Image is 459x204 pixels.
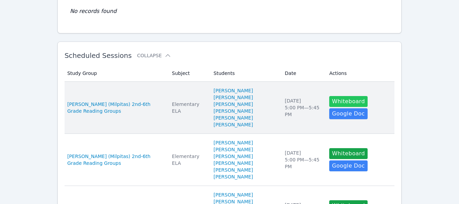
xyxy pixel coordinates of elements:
[325,65,394,82] th: Actions
[329,108,367,119] a: Google Doc
[65,82,394,134] tr: [PERSON_NAME] (Milpitas) 2nd-6th Grade Reading GroupsElementary ELA[PERSON_NAME][PERSON_NAME] [PE...
[214,94,277,108] a: [PERSON_NAME] [PERSON_NAME]
[210,65,281,82] th: Students
[65,51,132,60] span: Scheduled Sessions
[137,52,171,59] button: Collapse
[214,173,253,180] a: [PERSON_NAME]
[285,97,321,118] div: [DATE] 5:00 PM — 5:45 PM
[214,87,253,94] a: [PERSON_NAME]
[329,160,367,171] a: Google Doc
[214,139,253,146] a: [PERSON_NAME]
[65,65,168,82] th: Study Group
[214,146,277,160] a: [PERSON_NAME] [PERSON_NAME]
[281,65,325,82] th: Date
[329,96,368,107] button: Whiteboard
[67,101,164,114] a: [PERSON_NAME] (Milpitas) 2nd-6th Grade Reading Groups
[214,167,253,173] a: [PERSON_NAME]
[285,150,321,170] div: [DATE] 5:00 PM — 5:45 PM
[329,148,368,159] button: Whiteboard
[214,121,253,128] a: [PERSON_NAME]
[214,108,253,114] a: [PERSON_NAME]
[172,101,205,114] div: Elementary ELA
[172,153,205,167] div: Elementary ELA
[67,153,164,167] a: [PERSON_NAME] (Milpitas) 2nd-6th Grade Reading Groups
[214,191,253,198] a: [PERSON_NAME]
[214,160,253,167] a: [PERSON_NAME]
[65,134,394,186] tr: [PERSON_NAME] (Milpitas) 2nd-6th Grade Reading GroupsElementary ELA[PERSON_NAME][PERSON_NAME] [PE...
[168,65,209,82] th: Subject
[214,114,253,121] a: [PERSON_NAME]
